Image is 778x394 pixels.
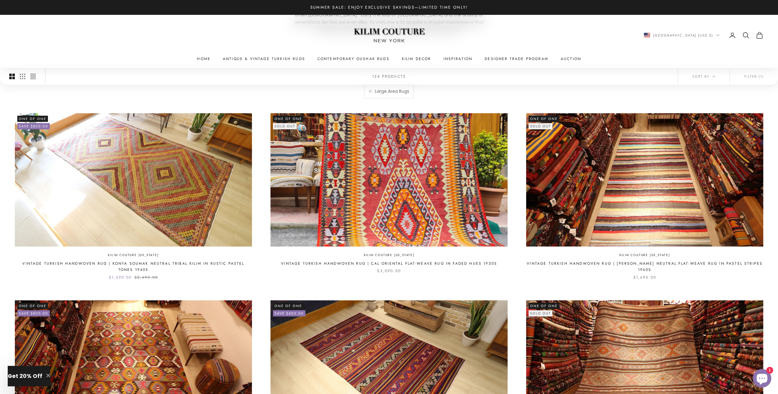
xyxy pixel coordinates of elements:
img: United States [644,33,650,37]
on-sale-badge: Save $800.00 [17,123,50,129]
on-sale-badge: Save $600.00 [273,310,305,316]
a: Kilim Couture [US_STATE] [619,253,670,258]
a: Inspiration [443,56,472,62]
button: Switch to smaller product images [20,68,25,85]
button: Switch to compact product images [30,68,36,85]
on-sale-badge: Save $800.00 [17,310,50,316]
a: Auction [561,56,581,62]
button: Switch to larger product images [9,68,15,85]
p: Summer Sale: Enjoy Exclusive Savings—Limited Time Only! [310,4,468,11]
compare-at-price: $2,490.00 [134,274,158,281]
button: Filter (1) [730,68,778,85]
button: Change country or currency [644,32,720,38]
a: Antique & Vintage Turkish Rugs [223,56,305,62]
button: Sort by [678,68,729,85]
nav: Secondary navigation [644,32,763,39]
span: One of One [17,303,48,309]
a: Home [197,56,210,62]
span: Sort by [692,74,715,79]
a: Vintage Turkish Handwoven Rug | [PERSON_NAME] Neutral Flat-Weave Rug in Pastel Stripes 1960s [526,260,763,273]
span: [GEOGRAPHIC_DATA] (USD $) [653,32,713,38]
sold-out-badge: Sold out [529,123,552,129]
p: 134 products [372,73,406,79]
a: Kilim Couture [US_STATE] [363,253,414,258]
span: One of One [273,303,304,309]
img: Logo of Kilim Couture New York [351,21,428,50]
span: One of One [529,116,559,122]
a: Kilim Couture [US_STATE] [108,253,159,258]
sold-out-badge: Sold out [529,310,552,316]
sale-price: $1,690.00 [109,274,132,281]
sale-price: $1,690.00 [633,274,656,281]
a: Contemporary Oushak Rugs [317,56,389,62]
sold-out-badge: Sold out [273,123,297,129]
a: Designer Trade Program [485,56,548,62]
span: Large Area Rugs [375,88,409,95]
inbox-online-store-chat: Shopify online store chat [751,369,773,389]
summary: Kilim Decor [402,56,431,62]
span: One of One [529,303,559,309]
a: Remove filter "Large Area Rugs" [369,90,372,93]
span: One of One [273,116,304,122]
a: Vintage Turkish Handwoven Rug | Cal Oriental Flat-Weave Rug in Faded Hues 1950s [281,260,497,267]
nav: Primary navigation [15,56,763,62]
a: Vintage Turkish Handwoven Rug | Konya Soumak Neutral Tribal Kilim in Rustic Pastel Tones 1940s [15,260,252,273]
img: an elegant mid-century oriental kilim rug from Cal village in Denizli, handpicked by Kilim Coutur... [270,113,508,246]
sale-price: $3,090.00 [377,268,401,274]
span: One of One [17,116,48,122]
